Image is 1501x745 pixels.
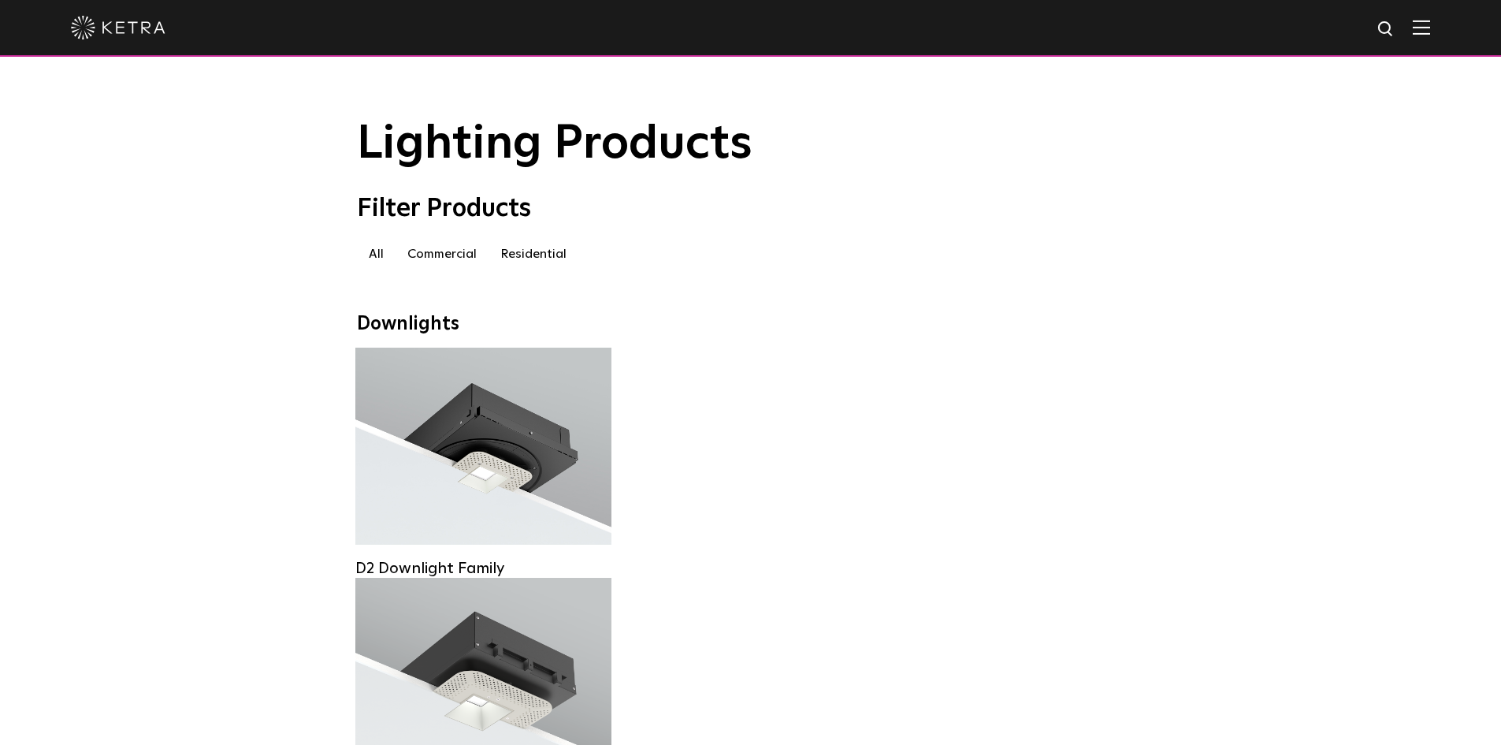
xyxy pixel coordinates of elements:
[489,240,578,268] label: Residential
[1377,20,1396,39] img: search icon
[396,240,489,268] label: Commercial
[71,16,165,39] img: ketra-logo-2019-white
[357,240,396,268] label: All
[357,121,752,168] span: Lighting Products
[355,348,611,554] a: D2 Downlight Family Lumen Output:1200Colors:White / Black / Gloss Black / Silver / Bronze / Silve...
[357,313,1145,336] div: Downlights
[357,194,1145,224] div: Filter Products
[355,559,611,578] div: D2 Downlight Family
[1413,20,1430,35] img: Hamburger%20Nav.svg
